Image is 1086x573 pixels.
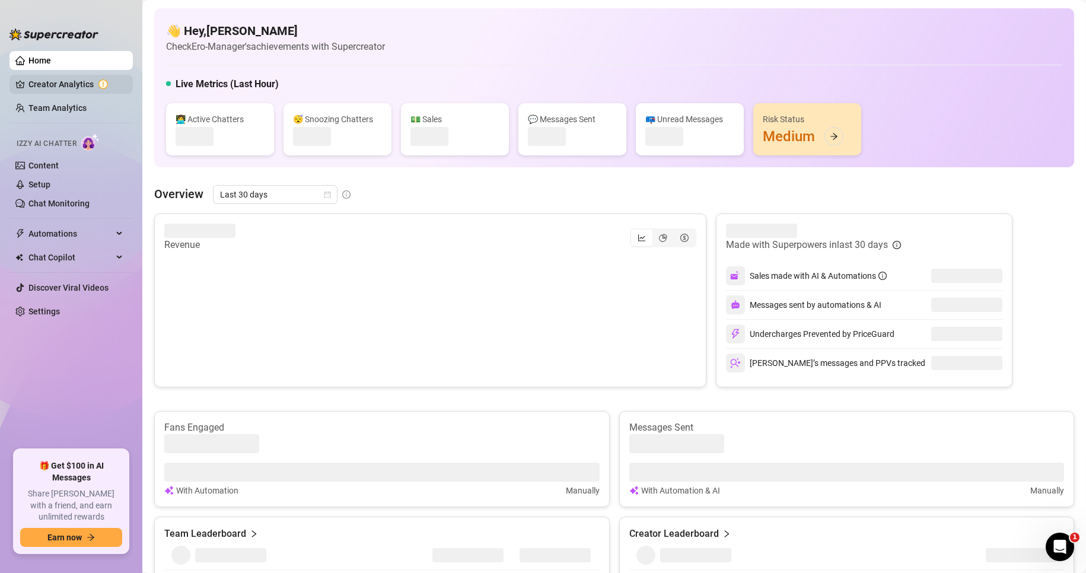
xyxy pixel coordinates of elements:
article: Check Ero-Manager's achievements with Supercreator [166,39,385,54]
span: right [722,527,731,541]
div: 📪 Unread Messages [645,113,734,126]
img: logo-BBDzfeDw.svg [9,28,98,40]
h5: Live Metrics (Last Hour) [176,77,279,91]
article: Made with Superpowers in last 30 days [726,238,888,252]
article: With Automation [176,484,238,497]
article: Revenue [164,238,235,252]
span: Izzy AI Chatter [17,138,77,149]
img: svg%3e [730,358,741,368]
a: Team Analytics [28,103,87,113]
div: Undercharges Prevented by PriceGuard [726,324,894,343]
article: Team Leaderboard [164,527,246,541]
img: svg%3e [731,300,740,310]
span: 🎁 Get $100 in AI Messages [20,460,122,483]
div: Sales made with AI & Automations [750,269,887,282]
span: Last 30 days [220,186,330,203]
article: Fans Engaged [164,421,600,434]
h4: 👋 Hey, [PERSON_NAME] [166,23,385,39]
img: svg%3e [629,484,639,497]
span: 1 [1070,533,1079,542]
article: With Automation & AI [641,484,720,497]
span: calendar [324,191,331,198]
span: Earn now [47,533,82,542]
iframe: Intercom live chat [1046,533,1074,561]
img: svg%3e [164,484,174,497]
a: Creator Analytics exclamation-circle [28,75,123,94]
span: info-circle [342,190,351,199]
article: Manually [1030,484,1064,497]
img: AI Chatter [81,133,100,151]
div: segmented control [630,228,696,247]
img: svg%3e [730,270,741,281]
a: Chat Monitoring [28,199,90,208]
a: Home [28,56,51,65]
div: 💵 Sales [410,113,499,126]
a: Settings [28,307,60,316]
div: Messages sent by automations & AI [726,295,881,314]
span: info-circle [878,272,887,280]
div: 👩‍💻 Active Chatters [176,113,265,126]
span: arrow-right [87,533,95,542]
span: info-circle [893,241,901,249]
div: Risk Status [763,113,852,126]
article: Messages Sent [629,421,1065,434]
span: Automations [28,224,113,243]
span: pie-chart [659,234,667,242]
span: arrow-right [830,132,838,141]
article: Creator Leaderboard [629,527,719,541]
button: Earn nowarrow-right [20,528,122,547]
div: 💬 Messages Sent [528,113,617,126]
img: Chat Copilot [15,253,23,262]
a: Setup [28,180,50,189]
article: Manually [566,484,600,497]
span: right [250,527,258,541]
span: thunderbolt [15,229,25,238]
span: Share [PERSON_NAME] with a friend, and earn unlimited rewards [20,488,122,523]
a: Content [28,161,59,170]
span: line-chart [638,234,646,242]
article: Overview [154,185,203,203]
a: Discover Viral Videos [28,283,109,292]
div: 😴 Snoozing Chatters [293,113,382,126]
img: svg%3e [730,329,741,339]
div: [PERSON_NAME]’s messages and PPVs tracked [726,354,925,373]
span: dollar-circle [680,234,689,242]
span: Chat Copilot [28,248,113,267]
